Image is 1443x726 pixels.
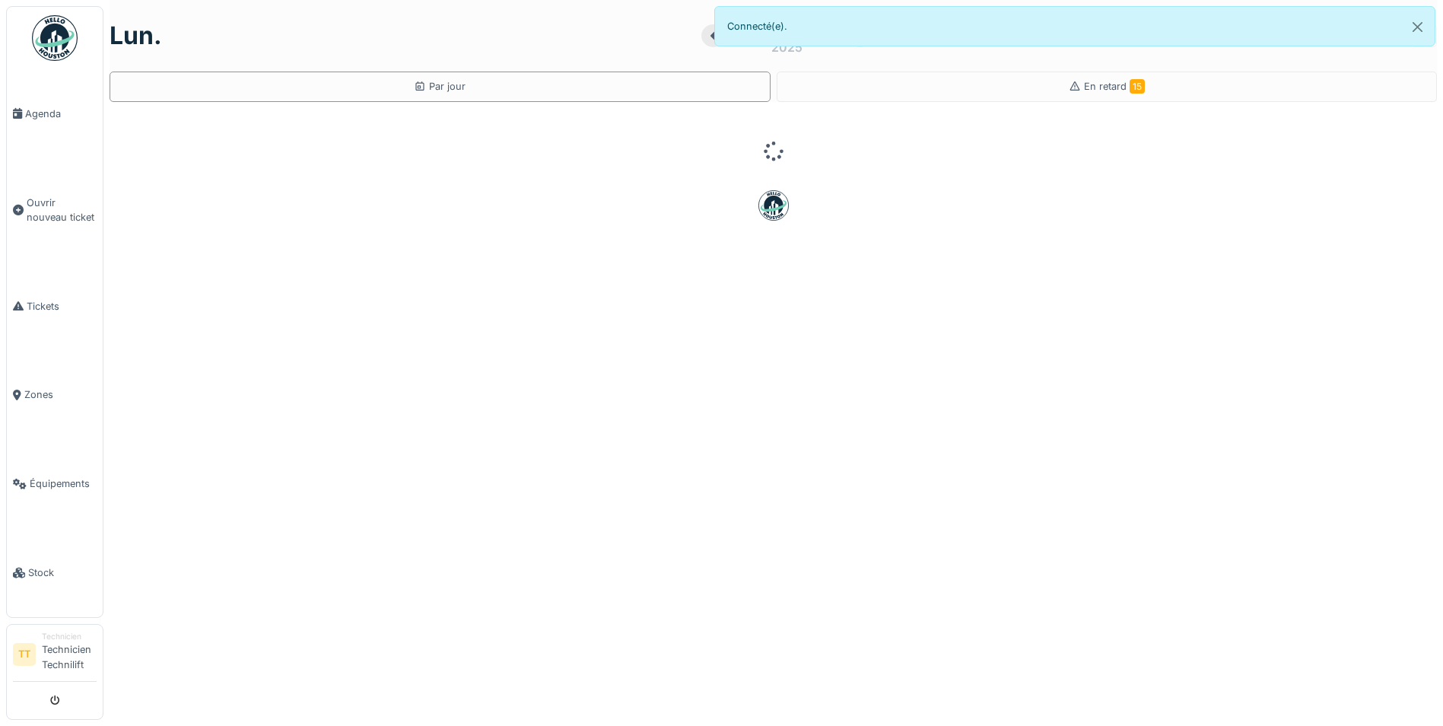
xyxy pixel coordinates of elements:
a: Équipements [7,439,103,528]
li: TT [13,643,36,666]
span: Zones [24,387,97,402]
span: Agenda [25,107,97,121]
button: Close [1400,7,1435,47]
div: 2025 [771,38,803,56]
a: Zones [7,351,103,440]
span: Tickets [27,299,97,314]
li: Technicien Technilift [42,631,97,678]
span: Stock [28,565,97,580]
img: badge-BVDL4wpA.svg [758,190,789,221]
a: TT TechnicienTechnicien Technilift [13,631,97,682]
span: Ouvrir nouveau ticket [27,196,97,224]
a: Agenda [7,69,103,158]
a: Stock [7,528,103,617]
span: 15 [1130,79,1145,94]
a: Tickets [7,262,103,351]
h1: lun. [110,21,162,50]
div: Connecté(e). [714,6,1436,46]
span: En retard [1084,81,1145,92]
div: Par jour [414,79,466,94]
a: Ouvrir nouveau ticket [7,158,103,262]
span: Équipements [30,476,97,491]
img: Badge_color-CXgf-gQk.svg [32,15,78,61]
div: Technicien [42,631,97,642]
